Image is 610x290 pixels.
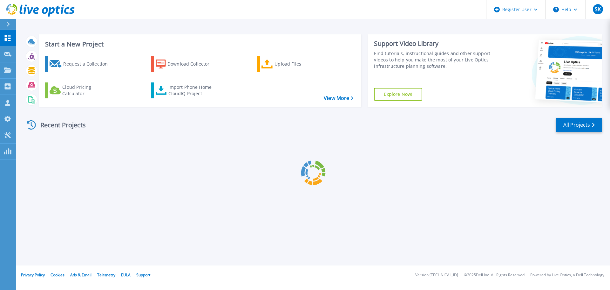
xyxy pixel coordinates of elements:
a: Telemetry [97,272,115,278]
a: Privacy Policy [21,272,45,278]
a: Support [136,272,150,278]
div: Cloud Pricing Calculator [62,84,113,97]
span: SK [595,7,601,12]
a: Cloud Pricing Calculator [45,82,116,98]
h3: Start a New Project [45,41,353,48]
div: Find tutorials, instructional guides and other support videos to help you make the most of your L... [374,50,493,69]
a: Ads & Email [70,272,91,278]
a: Request a Collection [45,56,116,72]
a: EULA [121,272,131,278]
div: Upload Files [274,58,325,70]
a: Cookies [51,272,64,278]
li: Powered by Live Optics, a Dell Technology [530,273,604,277]
div: Recent Projects [24,117,94,133]
a: View More [324,95,353,101]
a: All Projects [556,118,602,132]
div: Import Phone Home CloudIQ Project [168,84,218,97]
li: © 2025 Dell Inc. All Rights Reserved [464,273,525,277]
a: Upload Files [257,56,328,72]
a: Explore Now! [374,88,422,101]
li: Version: [TECHNICAL_ID] [415,273,458,277]
a: Download Collector [151,56,222,72]
div: Support Video Library [374,39,493,48]
div: Request a Collection [63,58,114,70]
div: Download Collector [167,58,218,70]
